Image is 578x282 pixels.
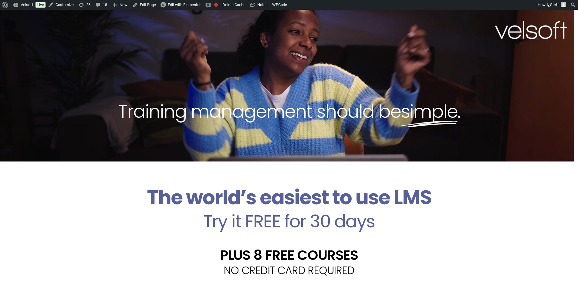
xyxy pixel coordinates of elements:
[101,248,477,262] h2: PLUS 8 FREE COURSES
[11,100,567,123] h2: Training management should be .
[101,186,477,209] h2: The world’s easiest to use LMS
[101,212,477,230] h2: Try it FREE for 30 days
[550,2,559,7] span: Steff
[101,265,477,276] h2: NO CREDIT CARD REQUIRED
[401,99,458,124] span: simple
[35,2,46,8] a: Live
[501,269,575,282] iframe: chat widget
[168,2,201,7] span: Edit with Elementor
[214,3,218,7] div: Focus keyphrase not set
